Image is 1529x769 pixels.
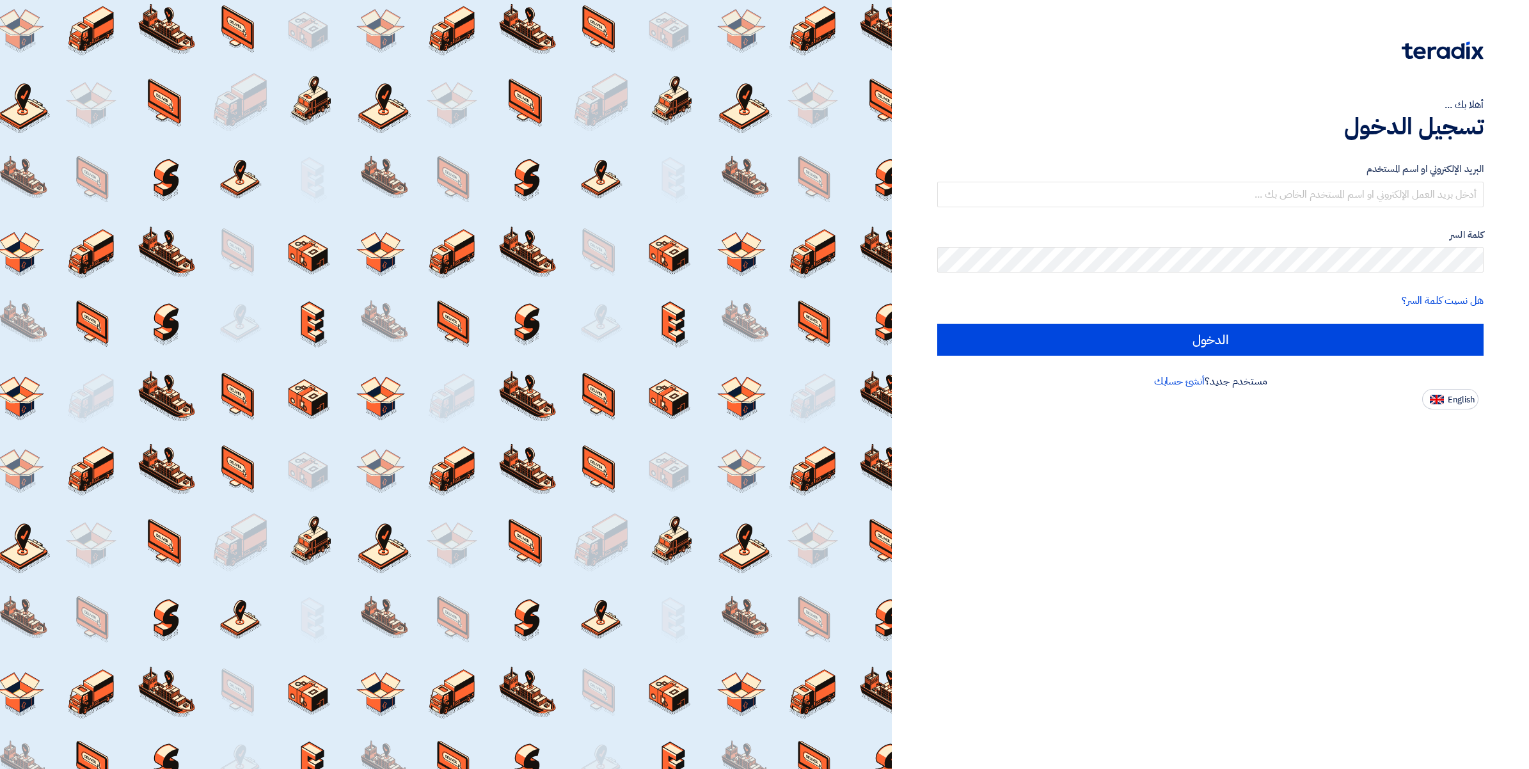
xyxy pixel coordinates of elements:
img: en-US.png [1430,395,1444,404]
a: أنشئ حسابك [1154,374,1205,389]
button: English [1422,389,1478,409]
img: Teradix logo [1402,42,1484,59]
input: أدخل بريد العمل الإلكتروني او اسم المستخدم الخاص بك ... [937,182,1484,207]
h1: تسجيل الدخول [937,113,1484,141]
input: الدخول [937,324,1484,356]
span: English [1448,395,1475,404]
div: مستخدم جديد؟ [937,374,1484,389]
label: كلمة السر [937,228,1484,242]
div: أهلا بك ... [937,97,1484,113]
label: البريد الإلكتروني او اسم المستخدم [937,162,1484,177]
a: هل نسيت كلمة السر؟ [1402,293,1484,308]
